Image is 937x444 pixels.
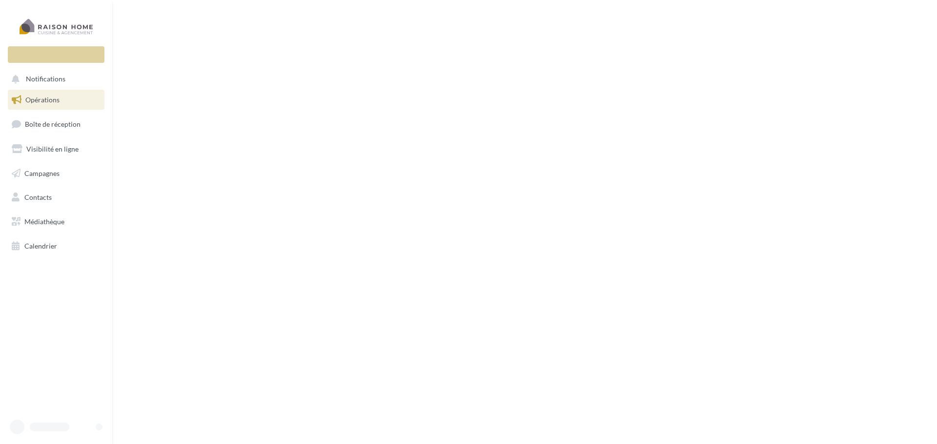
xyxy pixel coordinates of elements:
span: Visibilité en ligne [26,145,79,153]
div: Nouvelle campagne [8,46,104,63]
span: Campagnes [24,169,60,177]
span: Calendrier [24,242,57,250]
span: Contacts [24,193,52,201]
span: Médiathèque [24,217,64,226]
a: Contacts [6,187,106,208]
a: Opérations [6,90,106,110]
a: Médiathèque [6,212,106,232]
a: Visibilité en ligne [6,139,106,159]
span: Opérations [25,96,60,104]
a: Calendrier [6,236,106,256]
a: Boîte de réception [6,114,106,135]
a: Campagnes [6,163,106,184]
span: Notifications [26,75,65,83]
span: Boîte de réception [25,120,81,128]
